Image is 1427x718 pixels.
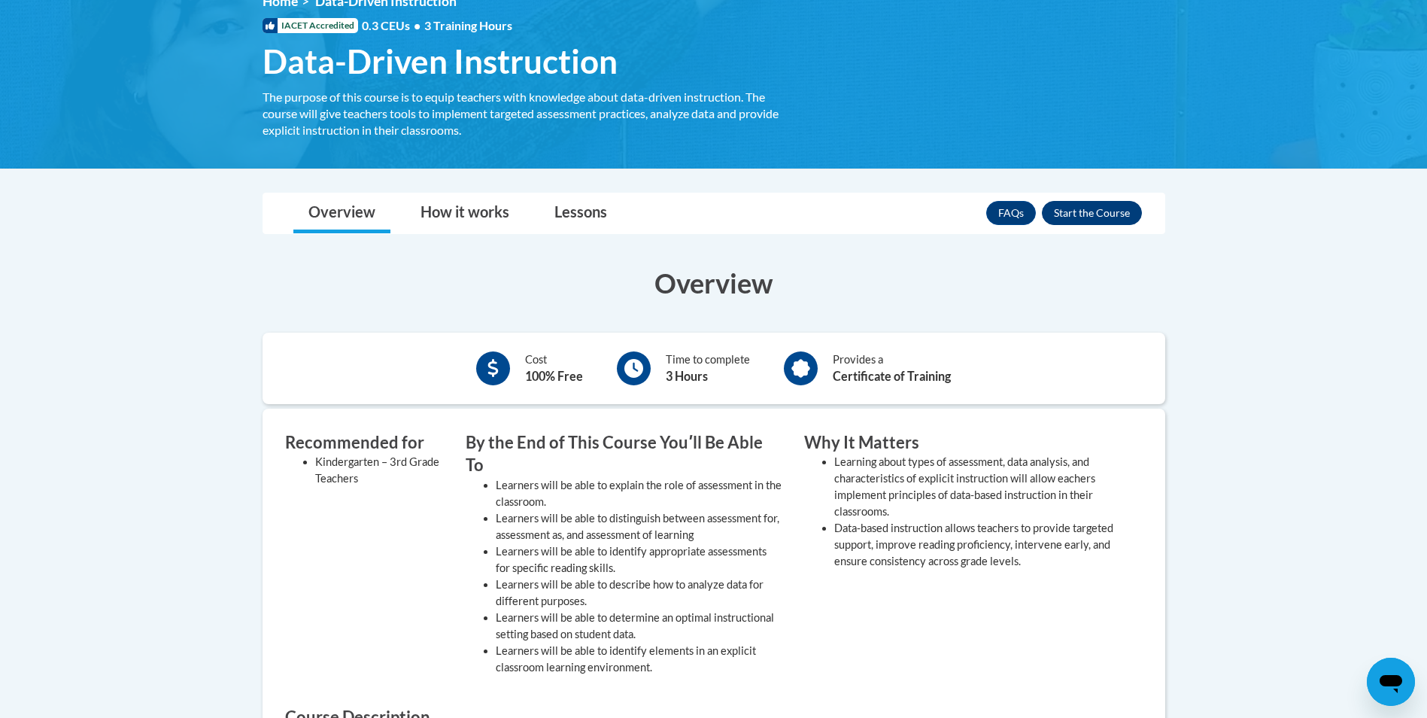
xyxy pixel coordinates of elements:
li: Learners will be able to determine an optimal instructional setting based on student data. [496,610,782,643]
h3: Recommended for [285,431,443,455]
b: 100% Free [525,369,583,383]
iframe: Button to launch messaging window [1367,658,1415,706]
span: • [414,18,421,32]
span: 0.3 CEUs [362,17,512,34]
li: Kindergarten – 3rd Grade Teachers [315,454,443,487]
span: IACET Accredited [263,18,358,33]
li: Learners will be able to distinguish between assessment for, assessment as, and assessment of lea... [496,510,782,543]
b: 3 Hours [666,369,708,383]
button: Enroll [1042,201,1142,225]
h3: Why It Matters [804,431,1120,455]
a: Lessons [539,193,622,233]
a: Overview [293,193,390,233]
div: The purpose of this course is to equip teachers with knowledge about data-driven instruction. The... [263,89,782,138]
div: Cost [525,351,583,385]
li: Learners will be able to describe how to analyze data for different purposes. [496,577,782,610]
h3: Overview [263,264,1165,302]
li: Data-based instruction allows teachers to provide targeted support, improve reading proficiency, ... [834,520,1120,570]
li: Learners will be able to identify appropriate assessments for specific reading skills. [496,543,782,577]
li: Learners will be able to explain the role of assessment in the classroom. [496,477,782,510]
div: Time to complete [666,351,750,385]
span: Data-Driven Instruction [263,41,618,81]
li: Learners will be able to identify elements in an explicit classroom learning environment. [496,643,782,676]
a: How it works [405,193,524,233]
span: 3 Training Hours [424,18,512,32]
div: Provides a [833,351,951,385]
h3: By the End of This Course Youʹll Be Able To [466,431,782,478]
a: FAQs [986,201,1036,225]
b: Certificate of Training [833,369,951,383]
li: Learning about types of assessment, data analysis, and characteristics of explicit instruction wi... [834,454,1120,520]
